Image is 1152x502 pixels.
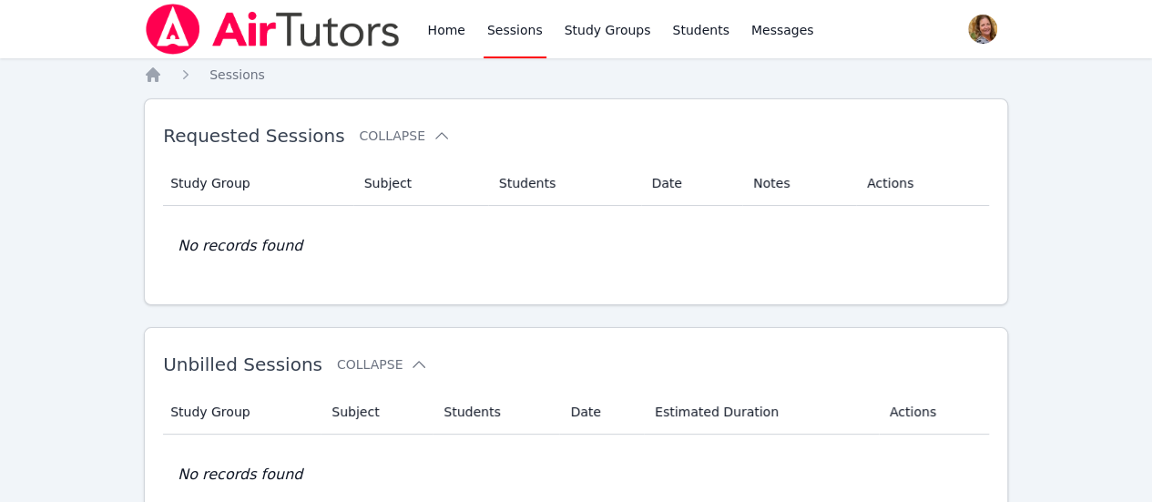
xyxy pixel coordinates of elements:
span: Requested Sessions [163,125,344,147]
img: Air Tutors [144,4,402,55]
th: Students [488,161,641,206]
th: Subject [353,161,488,206]
th: Study Group [163,161,353,206]
button: Collapse [359,127,450,145]
th: Notes [742,161,856,206]
span: Messages [751,21,814,39]
th: Estimated Duration [644,390,879,435]
th: Actions [879,390,989,435]
a: Sessions [209,66,265,84]
th: Study Group [163,390,321,435]
th: Date [559,390,644,435]
nav: Breadcrumb [144,66,1008,84]
span: Sessions [209,67,265,82]
span: Unbilled Sessions [163,353,322,375]
th: Subject [321,390,433,435]
th: Actions [856,161,989,206]
button: Collapse [337,355,428,374]
td: No records found [163,206,989,286]
th: Students [433,390,559,435]
th: Date [641,161,743,206]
